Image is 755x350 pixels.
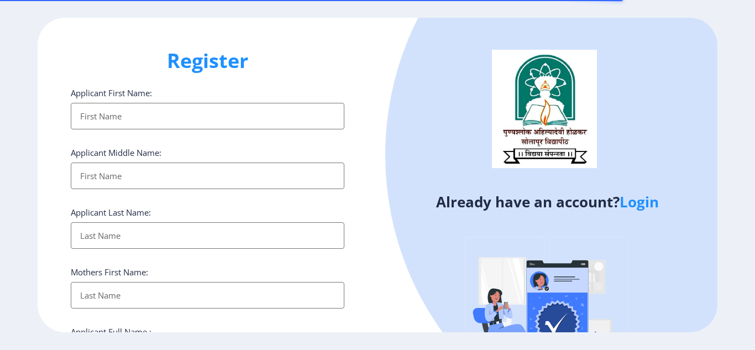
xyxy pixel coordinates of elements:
[71,103,344,129] input: First Name
[492,50,597,168] img: logo
[386,193,709,211] h4: Already have an account?
[71,267,148,278] label: Mothers First Name:
[620,192,659,212] a: Login
[71,147,161,158] label: Applicant Middle Name:
[71,87,152,98] label: Applicant First Name:
[71,222,344,249] input: Last Name
[71,48,344,74] h1: Register
[71,282,344,309] input: Last Name
[71,207,151,218] label: Applicant Last Name:
[71,163,344,189] input: First Name
[71,326,151,348] label: Applicant Full Name : (As on marksheet)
